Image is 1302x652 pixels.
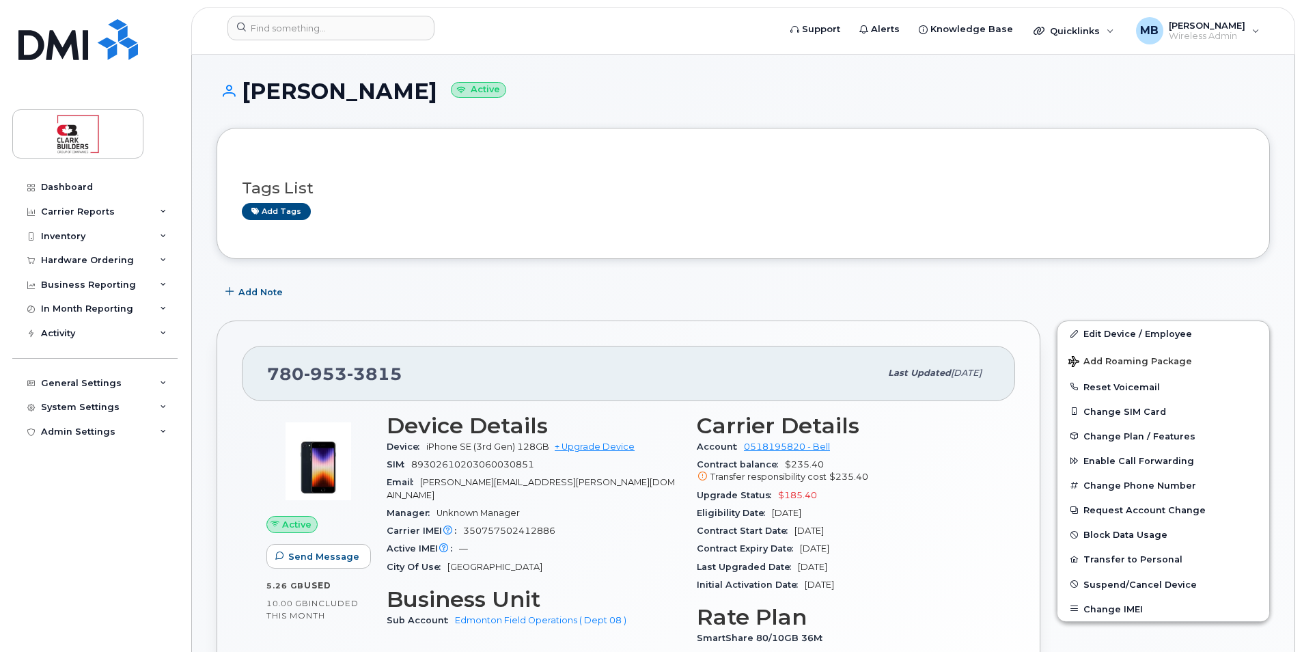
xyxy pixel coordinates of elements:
h3: Tags List [242,180,1245,197]
span: Manager [387,508,437,518]
span: Initial Activation Date [697,580,805,590]
span: Suspend/Cancel Device [1083,579,1197,589]
span: City Of Use [387,562,447,572]
h3: Rate Plan [697,605,991,629]
span: [PERSON_NAME][EMAIL_ADDRESS][PERSON_NAME][DOMAIN_NAME] [387,477,675,500]
button: Change Plan / Features [1057,424,1269,448]
button: Block Data Usage [1057,522,1269,547]
span: Last updated [888,368,951,378]
span: [DATE] [794,526,824,536]
iframe: Messenger Launcher [1243,593,1292,642]
h3: Business Unit [387,587,680,612]
span: 953 [304,364,347,384]
span: Enable Call Forwarding [1083,456,1194,466]
button: Change Phone Number [1057,473,1269,498]
span: used [304,580,331,590]
h1: [PERSON_NAME] [217,79,1270,103]
span: Contract Expiry Date [697,543,800,554]
img: image20231002-3703462-1angbar.jpeg [277,420,359,502]
span: Last Upgraded Date [697,562,798,572]
span: Add Note [238,286,283,299]
span: $185.40 [778,490,817,500]
span: [GEOGRAPHIC_DATA] [447,562,542,572]
a: + Upgrade Device [555,442,635,452]
span: Carrier IMEI [387,526,463,536]
button: Add Roaming Package [1057,347,1269,375]
span: Unknown Manager [437,508,520,518]
span: Change Plan / Features [1083,431,1195,441]
span: [DATE] [800,543,829,554]
span: [DATE] [772,508,801,518]
a: Edmonton Field Operations ( Dept 08 ) [455,615,626,625]
button: Send Message [266,544,371,569]
span: Device [387,442,426,452]
button: Transfer to Personal [1057,547,1269,571]
span: Sub Account [387,615,455,625]
button: Enable Call Forwarding [1057,448,1269,473]
span: $235.40 [697,459,991,484]
span: Contract balance [697,459,785,470]
span: iPhone SE (3rd Gen) 128GB [426,442,549,452]
span: Contract Start Date [697,526,794,536]
span: Account [697,442,744,452]
span: Eligibility Date [697,508,772,518]
span: — [459,543,468,554]
span: Add Roaming Package [1068,356,1192,369]
span: Transfer responsibility cost [710,472,827,482]
span: 10.00 GB [266,599,309,608]
small: Active [451,82,506,98]
h3: Carrier Details [697,413,991,438]
span: 780 [267,364,402,384]
span: 3815 [347,364,402,384]
span: SIM [387,459,411,470]
span: 350757502412886 [463,526,555,536]
span: Active [282,518,311,531]
a: 0518195820 - Bell [744,442,830,452]
span: [DATE] [805,580,834,590]
button: Request Account Change [1057,498,1269,522]
span: 5.26 GB [266,581,304,590]
a: Edit Device / Employee [1057,321,1269,346]
button: Change SIM Card [1057,399,1269,424]
span: included this month [266,598,359,621]
button: Suspend/Cancel Device [1057,572,1269,597]
a: Add tags [242,203,311,220]
span: SmartShare 80/10GB 36M [697,633,829,643]
h3: Device Details [387,413,680,438]
span: Upgrade Status [697,490,778,500]
span: $235.40 [829,472,868,482]
span: Active IMEI [387,543,459,554]
span: [DATE] [951,368,982,378]
span: [DATE] [798,562,827,572]
span: Send Message [288,550,359,563]
button: Reset Voicemail [1057,375,1269,399]
span: 89302610203060030851 [411,459,534,470]
button: Add Note [217,280,294,304]
span: Email [387,477,420,487]
button: Change IMEI [1057,597,1269,621]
